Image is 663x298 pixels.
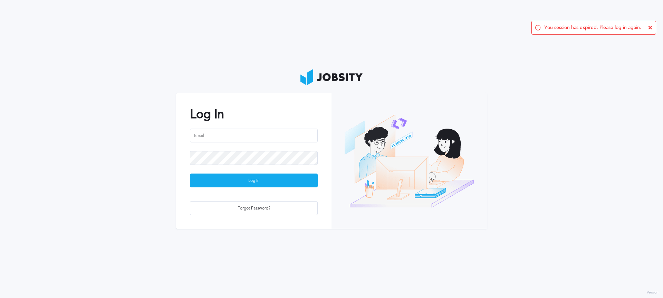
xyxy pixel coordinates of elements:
div: Forgot Password? [190,202,317,215]
button: Log In [190,174,318,187]
input: Email [190,129,318,142]
button: Forgot Password? [190,201,318,215]
h2: Log In [190,107,318,121]
label: Version: [647,291,660,295]
div: Log In [190,174,317,188]
span: You session has expired. Please log in again. [544,25,641,30]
